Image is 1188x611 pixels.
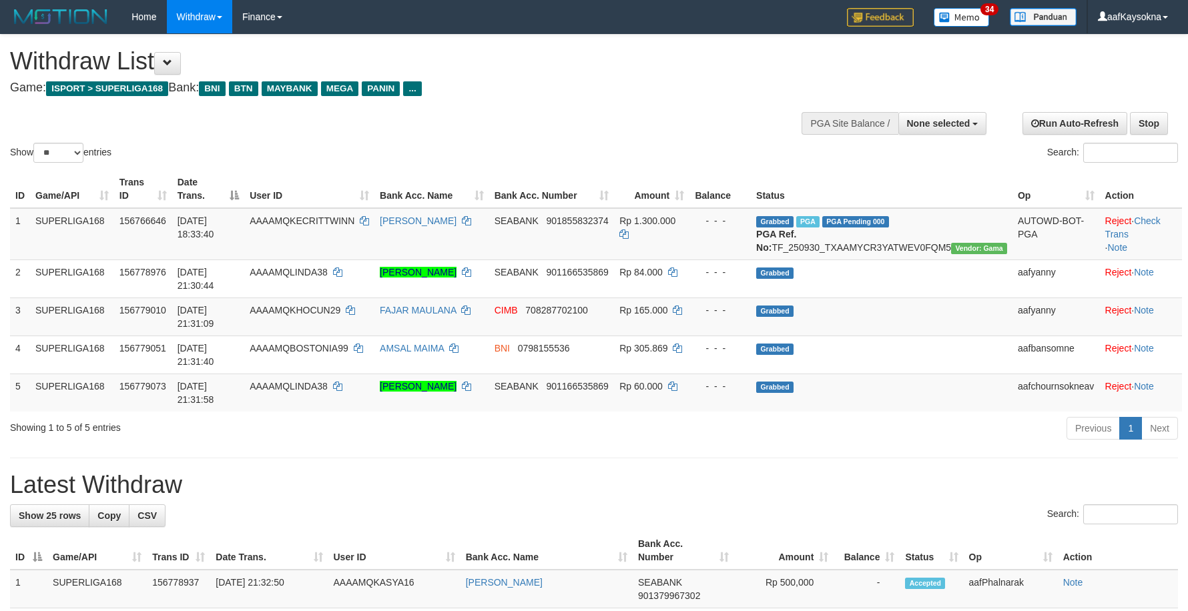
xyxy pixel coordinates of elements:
a: Note [1108,242,1128,253]
td: 5 [10,374,30,412]
span: CSV [137,510,157,521]
a: Show 25 rows [10,504,89,527]
img: Button%20Memo.svg [934,8,990,27]
span: SEABANK [638,577,682,588]
th: Trans ID: activate to sort column ascending [114,170,172,208]
td: [DATE] 21:32:50 [210,570,328,608]
th: Bank Acc. Number: activate to sort column ascending [633,532,734,570]
td: · [1100,336,1182,374]
span: AAAAMQLINDA38 [250,267,328,277]
label: Show entries [10,143,111,163]
span: 156766646 [119,215,166,226]
a: [PERSON_NAME] [380,215,457,226]
td: 4 [10,336,30,374]
div: - - - [695,342,746,355]
th: User ID: activate to sort column ascending [244,170,374,208]
div: - - - [695,214,746,227]
span: Copy 901166535869 to clipboard [546,267,608,277]
a: Note [1134,305,1154,316]
span: [DATE] 21:31:40 [178,343,214,367]
span: Vendor URL: https://trx31.1velocity.biz [951,243,1007,254]
th: Game/API: activate to sort column ascending [30,170,114,208]
span: Show 25 rows [19,510,81,521]
span: SEABANK [495,215,539,226]
select: Showentries [33,143,83,163]
span: ... [403,81,421,96]
div: - - - [695,380,746,393]
td: 1 [10,208,30,260]
input: Search: [1083,504,1178,524]
span: Grabbed [756,267,794,279]
td: AAAAMQKASYA16 [328,570,461,608]
span: [DATE] 21:31:09 [178,305,214,329]
span: ISPORT > SUPERLIGA168 [46,81,168,96]
td: aafchournsokneav [1012,374,1100,412]
input: Search: [1083,143,1178,163]
td: aafbansomne [1012,336,1100,374]
span: Copy [97,510,121,521]
a: Reject [1105,305,1132,316]
span: Grabbed [756,305,794,317]
th: Status: activate to sort column ascending [900,532,963,570]
span: Copy 0798155536 to clipboard [518,343,570,354]
span: Rp 60.000 [619,381,663,392]
td: SUPERLIGA168 [30,336,114,374]
td: 1 [10,570,47,608]
td: - [834,570,900,608]
td: · · [1100,208,1182,260]
a: Note [1134,381,1154,392]
a: Reject [1105,215,1132,226]
div: - - - [695,265,746,279]
td: aafyanny [1012,297,1100,336]
span: Grabbed [756,344,794,355]
span: AAAAMQKECRITTWINN [250,215,354,226]
td: aafyanny [1012,259,1100,297]
span: MEGA [321,81,359,96]
span: Copy 708287702100 to clipboard [525,305,587,316]
span: BNI [495,343,510,354]
div: Showing 1 to 5 of 5 entries [10,416,485,434]
a: FAJAR MAULANA [380,305,456,316]
span: AAAAMQLINDA38 [250,381,328,392]
span: 156779073 [119,381,166,392]
th: Bank Acc. Name: activate to sort column ascending [461,532,633,570]
span: None selected [907,118,970,129]
td: SUPERLIGA168 [30,259,114,297]
a: [PERSON_NAME] [380,267,457,277]
span: Rp 165.000 [619,305,667,316]
a: [PERSON_NAME] [380,381,457,392]
span: Accepted [905,578,945,589]
span: [DATE] 18:33:40 [178,215,214,239]
a: Reject [1105,381,1132,392]
span: [DATE] 21:31:58 [178,381,214,405]
a: [PERSON_NAME] [466,577,543,588]
span: Copy 901166535869 to clipboard [546,381,608,392]
span: 156779051 [119,343,166,354]
span: SEABANK [495,381,539,392]
th: Balance [689,170,751,208]
span: Rp 84.000 [619,267,663,277]
a: 1 [1119,417,1142,440]
img: panduan.png [1010,8,1077,26]
a: Note [1134,343,1154,354]
span: AAAAMQBOSTONIA99 [250,343,348,354]
a: AMSAL MAIMA [380,343,444,354]
span: PGA Pending [822,216,889,227]
h4: Game: Bank: [10,81,779,95]
th: User ID: activate to sort column ascending [328,532,461,570]
th: Amount: activate to sort column ascending [614,170,689,208]
th: ID: activate to sort column descending [10,532,47,570]
span: CIMB [495,305,518,316]
button: None selected [898,112,987,135]
td: SUPERLIGA168 [30,374,114,412]
span: Copy 901855832374 to clipboard [546,215,608,226]
a: Run Auto-Refresh [1022,112,1127,135]
span: 156778976 [119,267,166,277]
th: Trans ID: activate to sort column ascending [147,532,210,570]
span: [DATE] 21:30:44 [178,267,214,291]
a: Note [1063,577,1083,588]
h1: Latest Withdraw [10,472,1178,498]
a: CSV [129,504,166,527]
img: Feedback.jpg [847,8,914,27]
div: - - - [695,303,746,317]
